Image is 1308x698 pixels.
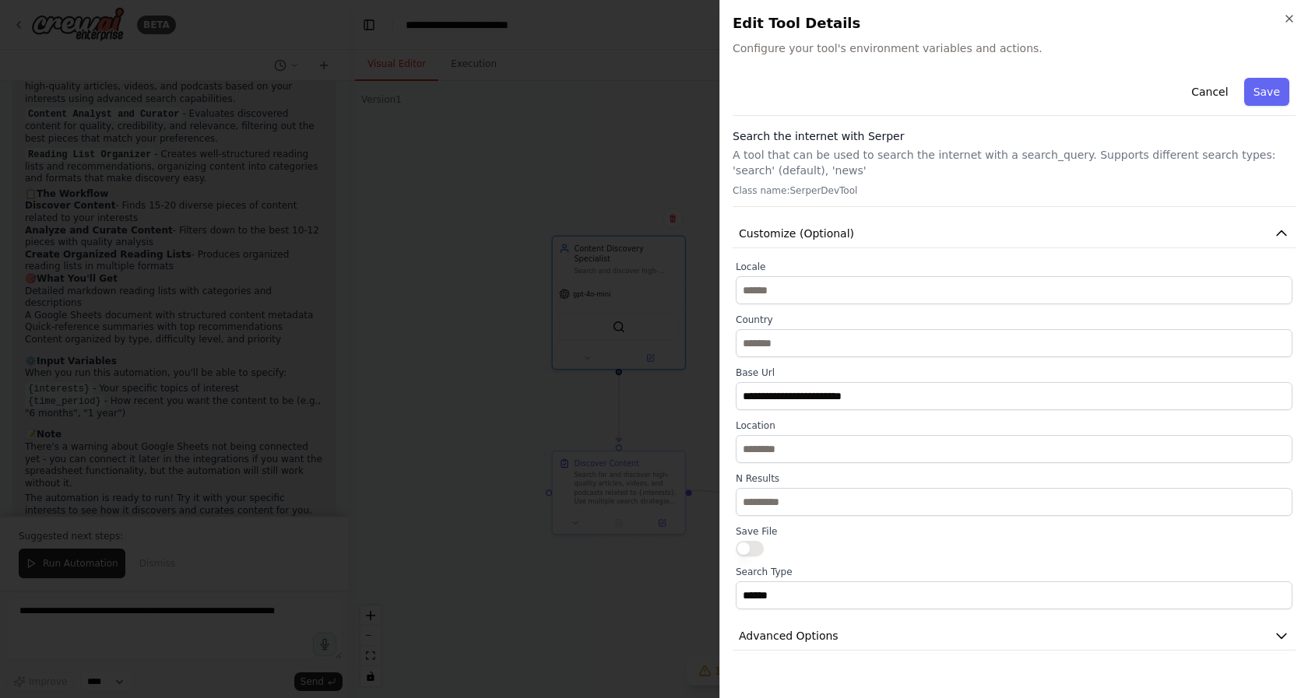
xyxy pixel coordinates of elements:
[736,525,1292,538] label: Save File
[736,566,1292,578] label: Search Type
[736,367,1292,379] label: Base Url
[736,472,1292,485] label: N Results
[736,314,1292,326] label: Country
[1182,78,1237,106] button: Cancel
[736,419,1292,432] label: Location
[733,184,1296,197] p: Class name: SerperDevTool
[733,147,1296,178] p: A tool that can be used to search the internet with a search_query. Supports different search typ...
[736,261,1292,273] label: Locale
[733,622,1296,651] button: Advanced Options
[739,226,854,241] span: Customize (Optional)
[733,128,1296,144] h3: Search the internet with Serper
[733,12,1296,34] h2: Edit Tool Details
[733,219,1296,248] button: Customize (Optional)
[733,40,1296,56] span: Configure your tool's environment variables and actions.
[739,628,839,644] span: Advanced Options
[1244,78,1289,106] button: Save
